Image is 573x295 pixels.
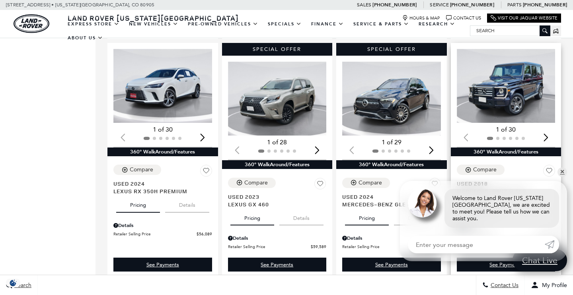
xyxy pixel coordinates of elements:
span: Mercedes-Benz GLE 450 [342,200,435,208]
input: Search [470,26,550,35]
span: Retailer Selling Price [113,231,197,237]
button: Save Vehicle [314,178,326,193]
div: 1 of 30 [113,125,212,134]
img: Land Rover [14,14,49,33]
a: Retailer Selling Price $64,589 [342,244,441,250]
span: Lexus GX 460 [228,200,321,208]
div: 1 of 30 [457,125,555,134]
button: Open user profile menu [525,275,573,295]
div: Compare [244,179,268,186]
a: Service & Parts [349,17,414,31]
span: Parts [507,2,522,8]
img: 2024 Lexus RX 350h Premium 1 [113,49,212,123]
a: See Payments [113,258,212,272]
a: EXPRESS STORE [63,17,124,31]
img: 2018 Mercedes-Benz G-Class G 550 1 [457,49,555,123]
a: Research [414,17,460,31]
a: Contact Us [446,15,481,21]
span: $59,589 [311,244,326,250]
div: 360° WalkAround/Features [451,147,561,156]
a: [PHONE_NUMBER] [372,2,417,8]
button: pricing tab [230,208,274,225]
div: Pricing Details - Lexus GX 460 [228,235,327,242]
a: New Vehicles [124,17,183,31]
button: details tab [165,195,209,212]
div: Pricing Details - Lexus RX 350h Premium [113,222,212,229]
a: Visit Our Jaguar Website [491,15,557,21]
img: 2023 Lexus GX 460 1 [228,62,327,136]
button: Compare Vehicle [342,178,390,188]
button: Save Vehicle [543,165,555,180]
a: [STREET_ADDRESS] • [US_STATE][GEOGRAPHIC_DATA], CO 80905 [6,2,154,8]
div: Special Offer [222,43,333,56]
a: See Payments [457,258,555,272]
div: 1 / 2 [457,49,555,123]
a: See Payments [228,258,327,272]
img: Agent profile photo [408,189,437,217]
div: Compare [130,166,153,173]
a: See Payments [342,258,441,272]
button: details tab [394,208,438,225]
span: Used 2023 [228,193,321,200]
span: Lexus RX 350h Premium [113,187,206,195]
a: Used 2024Mercedes-Benz GLE 450 [342,193,441,208]
button: pricing tab [116,195,160,212]
span: Retailer Selling Price [342,244,425,250]
img: 2024 Mercedes-Benz GLE GLE 450 1 [342,62,441,136]
button: pricing tab [345,208,389,225]
div: Compare [359,179,382,186]
a: Finance [306,17,349,31]
a: land-rover [14,14,49,33]
button: Save Vehicle [429,178,441,193]
a: [PHONE_NUMBER] [450,2,494,8]
div: 1 of 29 [342,138,441,147]
div: Pricing Details - Mercedes-Benz GLE 450 [342,235,441,242]
span: Sales [357,2,371,8]
div: 1 / 2 [113,49,212,123]
a: Pre-Owned Vehicles [183,17,263,31]
span: Used 2018 [457,180,550,187]
img: Opt-Out Icon [4,279,22,287]
div: undefined - Lexus GX 460 [228,258,327,272]
section: Click to Open Cookie Consent Modal [4,279,22,287]
a: [PHONE_NUMBER] [523,2,567,8]
button: Compare Vehicle [113,165,161,175]
a: Used 2024Lexus RX 350h Premium [113,180,212,195]
div: Next slide [312,142,322,159]
a: Used 2018Mercedes-Benz G 550 [457,180,555,195]
a: Submit [545,236,559,253]
button: Compare Vehicle [457,165,505,175]
div: Welcome to Land Rover [US_STATE][GEOGRAPHIC_DATA], we are excited to meet you! Please tell us how... [444,189,559,228]
div: undefined - Mercedes-Benz G 550 [457,258,555,272]
span: Contact Us [489,282,518,289]
span: Land Rover [US_STATE][GEOGRAPHIC_DATA] [68,13,239,23]
a: Retailer Selling Price $59,589 [228,244,327,250]
div: Next slide [540,129,551,146]
span: Used 2024 [342,193,435,200]
span: Service [430,2,448,8]
div: 1 / 2 [228,62,327,136]
a: Hours & Map [402,15,440,21]
div: 360° WalkAround/Features [222,160,333,169]
a: About Us [63,31,108,45]
a: Land Rover [US_STATE][GEOGRAPHIC_DATA] [63,13,244,23]
div: 360° WalkAround/Features [336,160,447,169]
div: 1 of 28 [228,138,327,147]
div: undefined - Lexus RX 350h Premium [113,258,212,272]
div: 360° WalkAround/Features [107,147,218,156]
div: Compare [473,166,497,173]
a: Specials [263,17,306,31]
button: Compare Vehicle [228,178,276,188]
a: Retailer Selling Price $56,089 [113,231,212,237]
div: Next slide [426,142,437,159]
input: Enter your message [408,236,545,253]
button: details tab [279,208,324,225]
span: $56,089 [197,231,212,237]
div: Next slide [197,129,208,146]
button: Save Vehicle [200,165,212,180]
div: undefined - Mercedes-Benz GLE 450 [342,258,441,272]
span: Used 2024 [113,180,206,187]
span: My Profile [539,282,567,289]
span: Retailer Selling Price [228,244,311,250]
nav: Main Navigation [63,17,470,45]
